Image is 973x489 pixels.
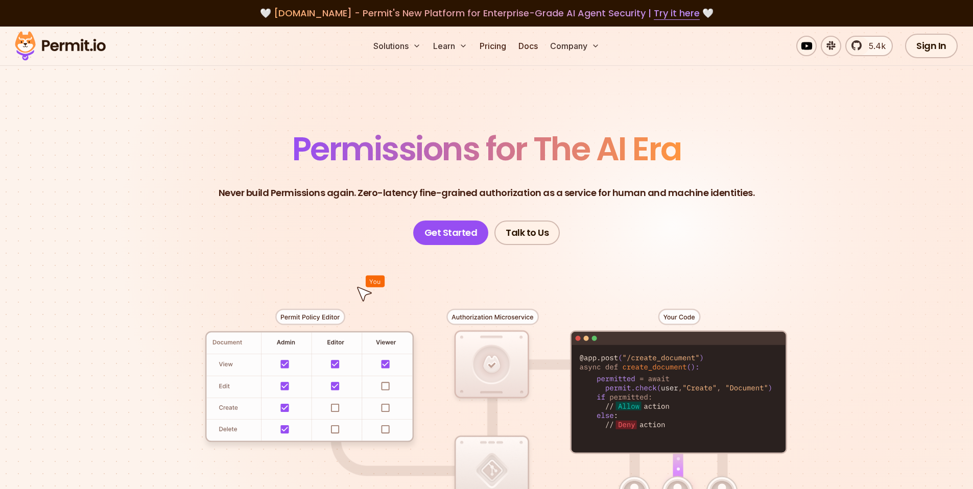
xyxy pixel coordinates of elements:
a: Talk to Us [494,221,560,245]
button: Learn [429,36,471,56]
a: Sign In [905,34,958,58]
span: 5.4k [863,40,886,52]
span: [DOMAIN_NAME] - Permit's New Platform for Enterprise-Grade AI Agent Security | [274,7,700,19]
a: Try it here [654,7,700,20]
img: Permit logo [10,29,110,63]
p: Never build Permissions again. Zero-latency fine-grained authorization as a service for human and... [219,186,755,200]
a: 5.4k [845,36,893,56]
a: Docs [514,36,542,56]
div: 🤍 🤍 [25,6,948,20]
a: Pricing [476,36,510,56]
span: Permissions for The AI Era [292,126,681,172]
button: Company [546,36,604,56]
a: Get Started [413,221,489,245]
button: Solutions [369,36,425,56]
